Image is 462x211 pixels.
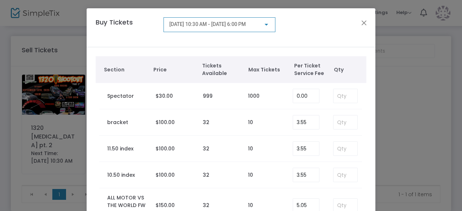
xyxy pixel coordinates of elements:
label: 10 [248,145,253,153]
span: Max Tickets [248,66,287,74]
span: Qty [334,66,363,74]
label: bracket [107,119,128,126]
input: Qty [334,89,357,103]
span: Tickets Available [202,62,241,77]
label: 10 [248,202,253,209]
label: 999 [203,92,213,100]
span: $150.00 [156,202,175,209]
label: 1000 [248,92,260,100]
label: 11.50 index [107,145,134,153]
label: 32 [203,202,209,209]
button: Close [359,18,369,27]
label: 32 [203,119,209,126]
input: Enter Service Fee [293,89,319,103]
input: Enter Service Fee [293,168,319,182]
label: 10 [248,119,253,126]
span: Per Ticket Service Fee [294,62,330,77]
h4: Buy Tickets [92,17,160,38]
label: 10.50 index [107,171,135,179]
span: [DATE] 10:30 AM - [DATE] 6:00 PM [169,21,246,27]
input: Qty [334,142,357,155]
label: Spectator [107,92,134,100]
label: 32 [203,145,209,153]
input: Enter Service Fee [293,142,319,155]
span: $30.00 [156,92,173,100]
span: $100.00 [156,119,175,126]
span: $100.00 [156,145,175,152]
input: Qty [334,168,357,182]
span: Section [104,66,147,74]
input: Qty [334,115,357,129]
span: Price [153,66,195,74]
label: 10 [248,171,253,179]
input: Enter Service Fee [293,115,319,129]
span: $100.00 [156,171,175,179]
label: 32 [203,171,209,179]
